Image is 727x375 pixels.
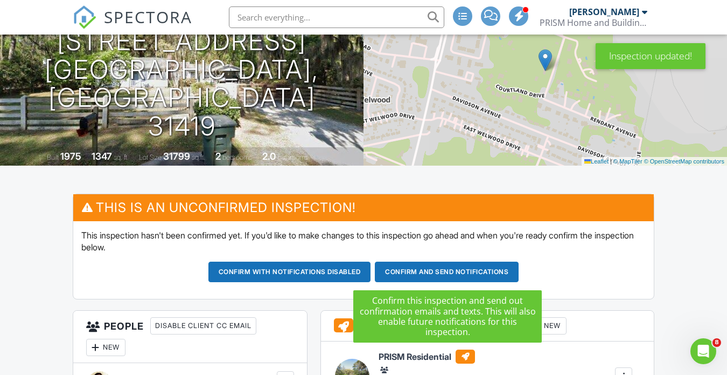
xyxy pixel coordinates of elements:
div: New [86,339,125,356]
h6: PRISM Residential [379,350,556,364]
h1: [STREET_ADDRESS] [GEOGRAPHIC_DATA], [GEOGRAPHIC_DATA] 31419 [17,27,346,141]
img: The Best Home Inspection Software - Spectora [73,5,96,29]
span: bedrooms [222,153,252,161]
div: [PERSON_NAME] [569,6,639,17]
div: PRISM Home and Building Inspections LLC [540,17,647,28]
div: 2 [215,151,221,162]
a: Leaflet [584,158,609,165]
a: © OpenStreetMap contributors [644,158,724,165]
div: New [527,317,567,335]
input: Search everything... [229,6,444,28]
span: Lot Size [139,153,162,161]
div: 2.0 [262,151,276,162]
span: | [610,158,612,165]
div: Locked [416,317,467,335]
a: SPECTORA [73,15,192,37]
span: SPECTORA [104,5,192,28]
span: 8 [712,338,721,347]
button: Confirm and send notifications [375,262,519,282]
span: Built [47,153,59,161]
span: sq. ft. [114,153,129,161]
h3: Reports [321,311,654,342]
div: 1347 [92,151,112,162]
h3: People [73,311,307,363]
a: © MapTiler [613,158,642,165]
img: Marker [539,49,552,71]
div: Attach [471,317,523,335]
div: Disable Client CC Email [150,317,256,335]
span: sq.ft. [192,153,205,161]
div: 1975 [60,151,81,162]
button: Confirm with notifications disabled [208,262,371,282]
div: 31799 [163,151,190,162]
iframe: Intercom live chat [690,338,716,364]
p: This inspection hasn't been confirmed yet. If you'd like to make changes to this inspection go ah... [81,229,646,254]
h3: This is an Unconfirmed Inspection! [73,194,654,221]
div: Inspection updated! [596,43,705,69]
span: bathrooms [277,153,308,161]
